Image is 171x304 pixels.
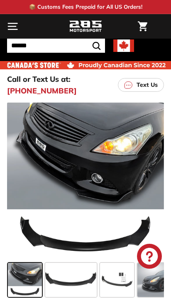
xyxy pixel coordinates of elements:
p: 📦 Customs Fees Prepaid for All US Orders! [29,3,142,11]
inbox-online-store-chat: Shopify online store chat [134,244,164,271]
a: Cart [134,15,151,38]
p: Text Us [137,81,158,89]
input: Search [7,39,105,53]
a: [PHONE_NUMBER] [7,85,77,96]
img: Logo_285_Motorsport_areodynamics_components [69,20,102,34]
p: Call or Text Us at: [7,74,71,85]
a: Text Us [118,78,164,92]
